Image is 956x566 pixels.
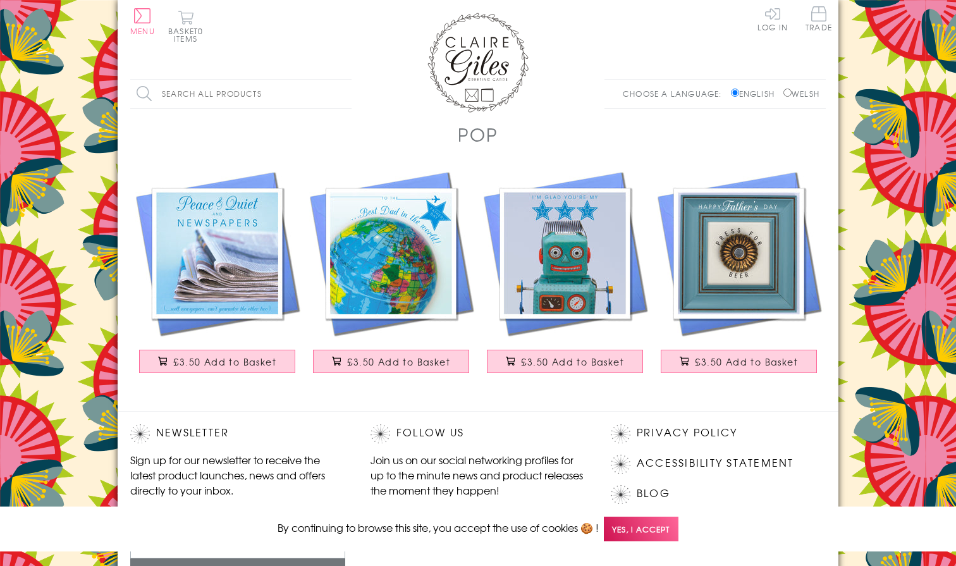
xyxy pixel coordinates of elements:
a: Father's Day Card, Globe, Best Dad in the World £3.50 Add to Basket [304,166,478,386]
a: Father's Day Card, Robot, I'm Glad You're My Dad £3.50 Add to Basket [478,166,652,386]
img: Father's Day Card, Robot, I'm Glad You're My Dad [478,166,652,340]
button: £3.50 Add to Basket [313,350,470,373]
input: English [731,89,739,97]
input: Welsh [783,89,792,97]
span: Yes, I accept [604,517,678,541]
img: Claire Giles Greetings Cards [427,13,529,113]
button: £3.50 Add to Basket [487,350,644,373]
a: Privacy Policy [637,424,737,441]
span: £3.50 Add to Basket [521,355,624,368]
a: Father's Day Card, Newspapers, Peace and Quiet and Newspapers £3.50 Add to Basket [130,166,304,386]
p: Sign up for our newsletter to receive the latest product launches, news and offers directly to yo... [130,452,345,498]
a: Father's Day Card, Happy Father's Day, Press for Beer £3.50 Add to Basket [652,166,826,386]
a: Log In [757,6,788,31]
label: English [731,88,781,99]
span: £3.50 Add to Basket [173,355,276,368]
label: Welsh [783,88,819,99]
h2: Follow Us [371,424,585,443]
button: £3.50 Add to Basket [139,350,296,373]
h2: Newsletter [130,424,345,443]
img: Father's Day Card, Newspapers, Peace and Quiet and Newspapers [130,166,304,340]
button: Basket0 items [168,10,203,42]
a: Accessibility Statement [637,455,794,472]
a: Trade [806,6,832,34]
h1: POP [458,121,498,147]
img: Father's Day Card, Globe, Best Dad in the World [304,166,478,340]
input: Search all products [130,80,352,108]
span: Trade [806,6,832,31]
input: Search [339,80,352,108]
span: £3.50 Add to Basket [695,355,798,368]
p: Join us on our social networking profiles for up to the minute news and product releases the mome... [371,452,585,498]
span: £3.50 Add to Basket [347,355,450,368]
span: Menu [130,25,155,37]
img: Father's Day Card, Happy Father's Day, Press for Beer [652,166,826,340]
button: Menu [130,8,155,35]
p: Choose a language: [623,88,728,99]
button: £3.50 Add to Basket [661,350,818,373]
a: Blog [637,485,670,502]
span: 0 items [174,25,203,44]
